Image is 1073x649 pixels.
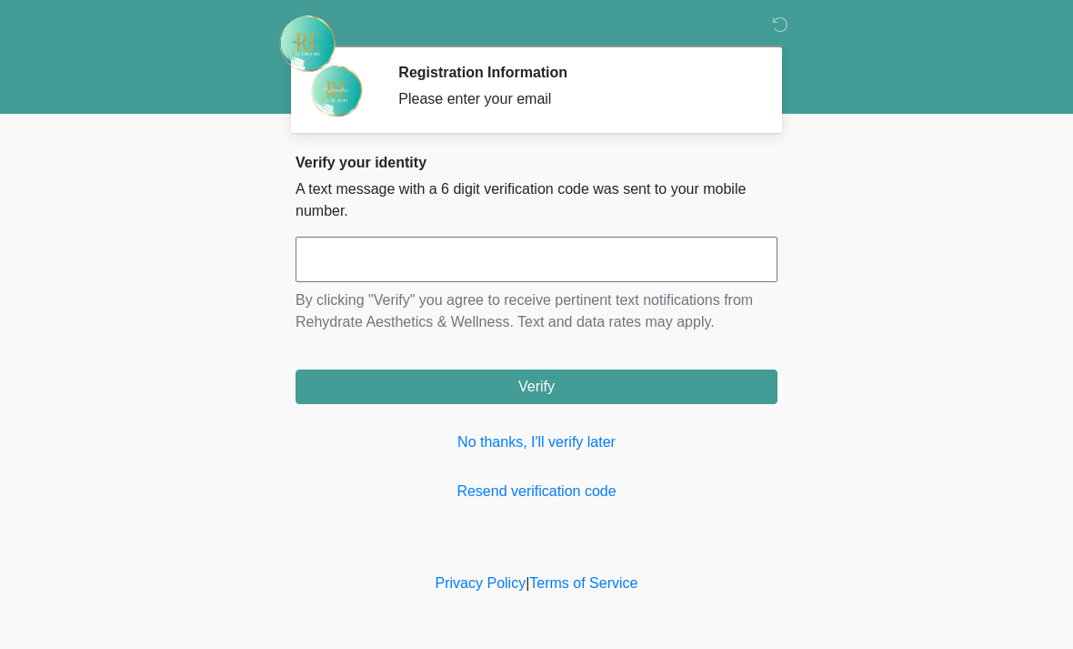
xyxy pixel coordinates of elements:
button: Verify [296,370,777,404]
p: By clicking "Verify" you agree to receive pertinent text notifications from Rehydrate Aesthetics ... [296,289,777,333]
a: Terms of Service [529,575,637,591]
a: | [526,575,529,591]
a: Resend verification code [296,481,777,502]
h2: Verify your identity [296,154,777,171]
p: A text message with a 6 digit verification code was sent to your mobile number. [296,178,777,222]
a: Privacy Policy [436,575,526,591]
a: No thanks, I'll verify later [296,431,777,453]
img: Agent Avatar [309,64,364,118]
img: Rehydrate Aesthetics & Wellness Logo [277,14,337,74]
div: Please enter your email [398,88,750,110]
